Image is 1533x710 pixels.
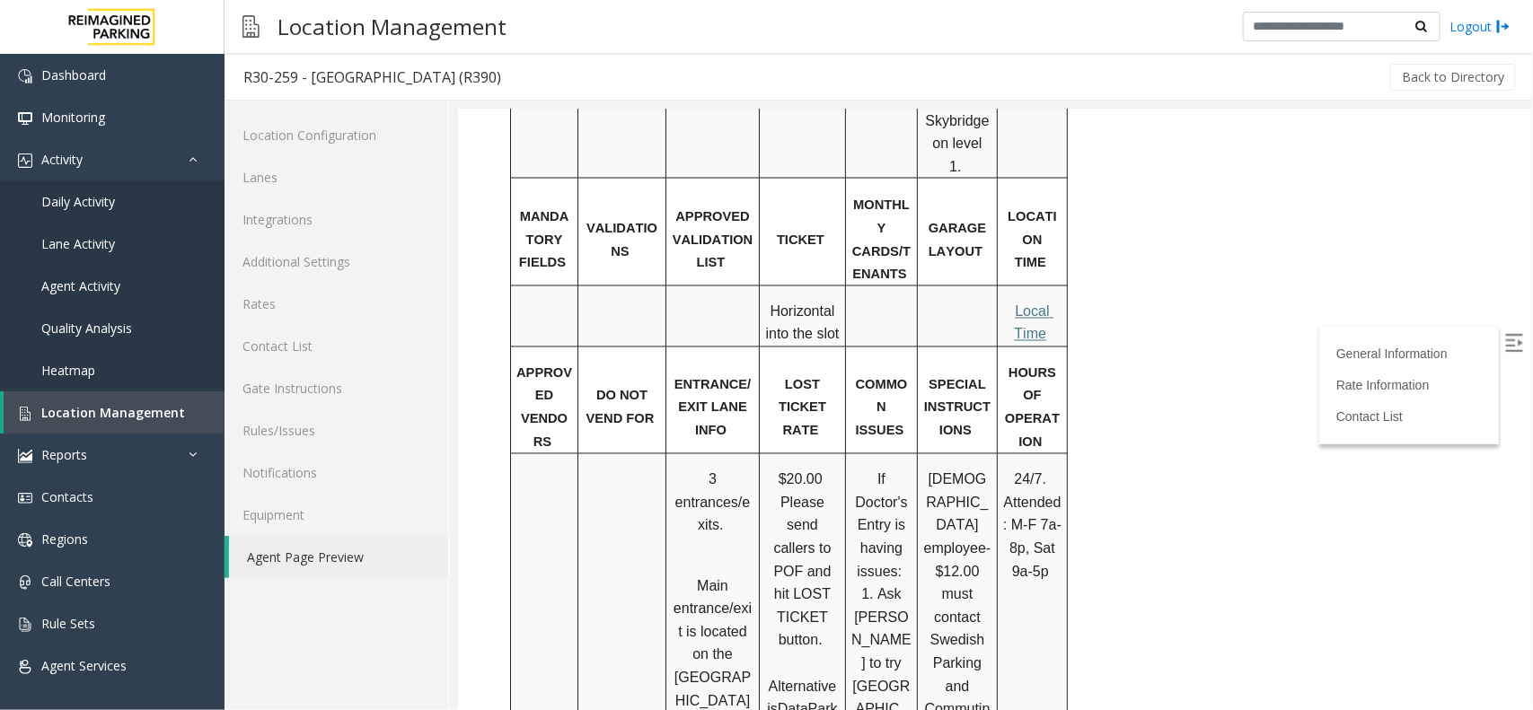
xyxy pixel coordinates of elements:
span: If Doctor's Entry is having issues: [397,363,454,469]
a: Local Time [556,195,595,233]
span: [DEMOGRAPHIC_DATA] employee- $12.00 must contact Swedish Parking and Commuting [466,363,537,631]
span: ENTRANCE/EXIT LANE INFO [216,268,294,329]
span: Dashboard [41,66,106,83]
a: Contact List [878,300,945,314]
div: R30-259 - [GEOGRAPHIC_DATA] (R390) [243,66,501,89]
span: Contacts [41,488,93,505]
a: Additional Settings [225,241,448,283]
span: Rule Sets [41,615,95,632]
span: VALIDATIONS [128,111,199,149]
img: 'icon' [18,111,32,126]
span: DO NOT VEND FOR [128,279,197,317]
span: MANDATORY FIELDS [61,100,110,160]
img: 'icon' [18,575,32,590]
img: 'icon' [18,153,32,168]
span: MONTHLY CARDS/TENANTS [394,88,453,171]
span: Horizontal into the slot [308,195,382,233]
span: Activity [41,151,83,168]
span: Monitoring [41,109,105,126]
a: Location Management [4,391,225,434]
img: 'icon' [18,69,32,83]
a: Agent Page Preview [229,536,448,578]
a: Notifications [225,451,448,494]
span: TICKET [319,123,366,137]
span: Agent Activity [41,277,120,294]
img: 'icon' [18,449,32,463]
span: Daily Activity [41,193,115,210]
a: Equipment [225,494,448,536]
img: 'icon' [18,618,32,632]
a: Gate Instructions [225,367,448,409]
img: pageIcon [242,4,260,48]
a: Logout [1449,17,1511,36]
span: Reports [41,446,87,463]
span: Quality Analysis [41,320,132,337]
img: logout [1496,17,1511,36]
a: Rules/Issues [225,409,448,451]
img: 'icon' [18,491,32,505]
span: Agent Services [41,657,127,674]
span: Lane Activity [41,235,115,252]
span: HOURS OF OPERATION [547,257,602,340]
a: Rate Information [878,268,972,283]
a: Rates [225,283,448,325]
img: 'icon' [18,407,32,421]
span: Please send callers to POF and hit LOST TICKET button. [315,386,376,539]
span: 3 entrances/exits. [217,363,293,424]
a: Contact List [225,325,448,367]
img: 'icon' [18,533,32,548]
span: LOST TICKET RATE [321,268,372,329]
span: APPROVED VALIDATION LIST [215,100,299,160]
a: General Information [878,237,990,251]
span: 1. Ask [PERSON_NAME] to try [GEOGRAPHIC_DATA]. [393,478,454,631]
img: Open/Close Sidebar Menu [1047,224,1065,242]
span: Location Management [41,404,185,421]
a: Location Configuration [225,114,448,156]
span: COMMON ISSUES [398,268,450,329]
span: Heatmap [41,362,95,379]
h3: Location Management [269,4,515,48]
span: $20.00 [321,363,365,378]
span: Call Centers [41,573,110,590]
a: Lanes [225,156,448,198]
span: LOCATION TIME [550,100,599,160]
span: Attended: M-F 7a-8p, Sat 9a-5p [545,386,604,470]
span: SPECIAL INSTRUCTIONS [466,268,533,329]
span: GARAGE LAYOUT [471,111,532,149]
span: DataPark [320,592,380,608]
span: APPROVED VENDORS [58,257,114,340]
span: 24/7. [556,363,588,378]
img: 'icon' [18,660,32,674]
button: Back to Directory [1390,64,1516,91]
span: Alternative is [309,570,382,609]
span: Regions [41,530,88,548]
a: Integrations [225,198,448,241]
